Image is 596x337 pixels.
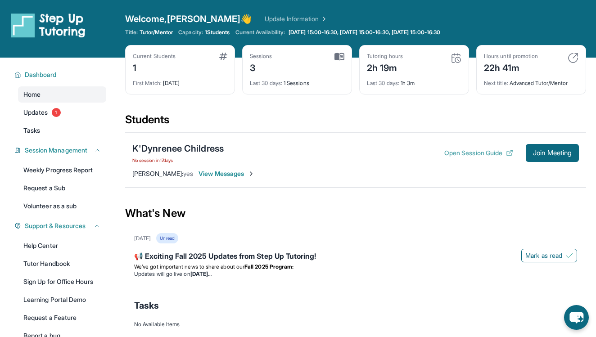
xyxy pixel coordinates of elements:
[156,233,178,243] div: Unread
[18,86,106,103] a: Home
[18,238,106,254] a: Help Center
[18,162,106,178] a: Weekly Progress Report
[525,251,562,260] span: Mark as read
[25,70,57,79] span: Dashboard
[132,157,224,164] span: No session in 17 days
[125,13,252,25] span: Welcome, [PERSON_NAME] 👋
[235,29,285,36] span: Current Availability:
[21,70,101,79] button: Dashboard
[178,29,203,36] span: Capacity:
[289,29,440,36] span: [DATE] 15:00-16:30, [DATE] 15:00-16:30, [DATE] 15:00-16:30
[367,60,403,74] div: 2h 19m
[18,292,106,308] a: Learning Portal Demo
[140,29,173,36] span: Tutor/Mentor
[568,53,578,63] img: card
[444,148,513,157] button: Open Session Guide
[250,60,272,74] div: 3
[484,74,578,87] div: Advanced Tutor/Mentor
[134,251,577,263] div: 📢 Exciting Fall 2025 Updates from Step Up Tutoring!
[125,193,586,233] div: What's New
[25,221,86,230] span: Support & Resources
[564,305,589,330] button: chat-button
[287,29,442,36] a: [DATE] 15:00-16:30, [DATE] 15:00-16:30, [DATE] 15:00-16:30
[11,13,86,38] img: logo
[199,169,255,178] span: View Messages
[244,263,293,270] strong: Fall 2025 Program:
[18,180,106,196] a: Request a Sub
[125,112,586,132] div: Students
[319,14,328,23] img: Chevron Right
[18,198,106,214] a: Volunteer as a sub
[205,29,230,36] span: 1 Students
[21,221,101,230] button: Support & Resources
[18,274,106,290] a: Sign Up for Office Hours
[367,74,461,87] div: 1h 3m
[521,249,577,262] button: Mark as read
[526,144,579,162] button: Join Meeting
[18,310,106,326] a: Request a Feature
[132,170,183,177] span: [PERSON_NAME] :
[25,146,87,155] span: Session Management
[133,74,227,87] div: [DATE]
[219,53,227,60] img: card
[190,270,212,277] strong: [DATE]
[566,252,573,259] img: Mark as read
[250,74,344,87] div: 1 Sessions
[250,80,282,86] span: Last 30 days :
[18,256,106,272] a: Tutor Handbook
[23,90,41,99] span: Home
[367,53,403,60] div: Tutoring hours
[250,53,272,60] div: Sessions
[451,53,461,63] img: card
[484,80,508,86] span: Next title :
[134,321,577,328] div: No Available Items
[18,104,106,121] a: Updates1
[134,263,244,270] span: We’ve got important news to share about our
[183,170,193,177] span: yes
[21,146,101,155] button: Session Management
[533,150,572,156] span: Join Meeting
[133,80,162,86] span: First Match :
[125,29,138,36] span: Title:
[484,53,538,60] div: Hours until promotion
[132,142,224,155] div: K'Dynrenee Childress
[18,122,106,139] a: Tasks
[133,53,176,60] div: Current Students
[134,270,577,278] li: Updates will go live on
[334,53,344,61] img: card
[133,60,176,74] div: 1
[52,108,61,117] span: 1
[134,299,159,312] span: Tasks
[367,80,399,86] span: Last 30 days :
[134,235,151,242] div: [DATE]
[265,14,328,23] a: Update Information
[484,60,538,74] div: 22h 41m
[23,126,40,135] span: Tasks
[23,108,48,117] span: Updates
[248,170,255,177] img: Chevron-Right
